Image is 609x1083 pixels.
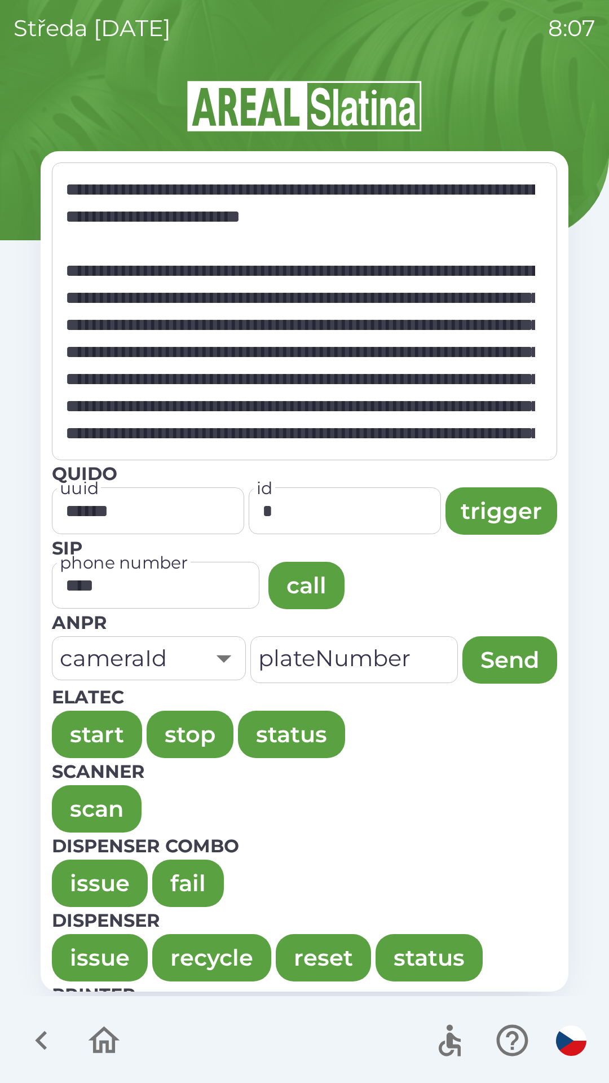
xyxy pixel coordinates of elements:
p: Quido [52,460,557,487]
p: Dispenser [52,907,557,934]
label: id [257,476,273,500]
button: Send [462,636,557,684]
button: call [268,562,345,609]
button: recycle [152,934,271,981]
button: reset [276,934,371,981]
p: SIP [52,535,557,562]
button: issue [52,860,148,907]
button: trigger [445,487,557,535]
button: status [238,711,345,758]
p: středa [DATE] [14,11,171,45]
p: Scanner [52,758,557,785]
p: Anpr [52,609,557,636]
button: issue [52,934,148,981]
p: Dispenser combo [52,833,557,860]
button: status [376,934,483,981]
button: fail [152,860,224,907]
img: Logo [41,79,568,133]
p: Elatec [52,684,557,711]
img: cs flag [556,1025,586,1056]
button: stop [147,711,233,758]
button: scan [52,785,142,833]
label: uuid [60,476,99,500]
p: Printer [52,981,557,1009]
p: 8:07 [548,11,595,45]
button: start [52,711,142,758]
label: phone number [60,551,188,575]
